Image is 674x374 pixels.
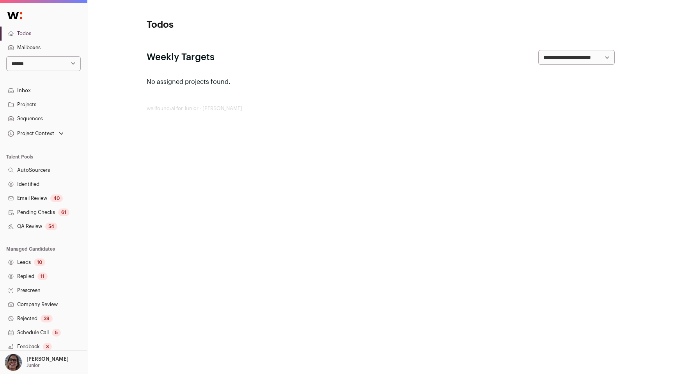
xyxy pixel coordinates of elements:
[5,354,22,371] img: 7265042-medium_jpg
[58,208,69,216] div: 61
[3,8,27,23] img: Wellfound
[43,343,52,351] div: 3
[52,329,61,337] div: 5
[147,19,303,31] h1: Todos
[41,315,53,322] div: 39
[37,272,48,280] div: 11
[3,354,70,371] button: Open dropdown
[45,223,57,230] div: 54
[6,128,65,139] button: Open dropdown
[147,51,215,64] h2: Weekly Targets
[27,362,40,369] p: Junior
[50,194,63,202] div: 40
[147,105,615,112] footer: wellfound:ai for Junior - [PERSON_NAME]
[34,258,45,266] div: 10
[147,77,615,87] p: No assigned projects found.
[27,356,69,362] p: [PERSON_NAME]
[6,130,54,137] div: Project Context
